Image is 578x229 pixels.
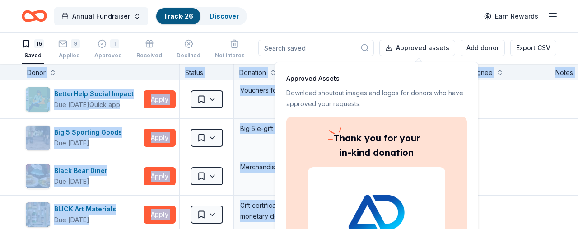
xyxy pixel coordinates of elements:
div: Due [DATE] [54,138,89,149]
button: Not interested [215,36,254,64]
button: Image for Big 5 Sporting GoodsBig 5 Sporting GoodsDue [DATE] [25,125,140,150]
div: Received [136,52,162,59]
div: Gift certificate or coupons, art products, monetary donation [239,199,364,223]
img: Image for BetterHelp Social Impact [26,87,50,112]
p: you for your in-kind donation [308,131,445,160]
span: Thank [334,132,362,144]
img: Image for Black Bear Diner [26,164,50,188]
div: Vouchers for 3 months of free therapy [239,84,364,97]
a: Earn Rewards [479,8,544,24]
div: Donation [239,67,266,78]
a: Home [22,5,47,27]
div: BetterHelp Social Impact [54,89,137,99]
div: Merchandise, certificate(s) [239,161,364,173]
p: Download shoutout images and logos for donors who have approved your requests. [286,88,467,109]
button: Image for BLICK Art MaterialsBLICK Art MaterialsDue [DATE] [25,202,140,227]
div: Donor [27,67,46,78]
button: Image for BetterHelp Social ImpactBetterHelp Social ImpactDue [DATE]Quick app [25,87,140,112]
button: Declined [177,36,200,64]
button: Image for Black Bear DinerBlack Bear DinerDue [DATE] [25,164,140,189]
button: Annual Fundraiser [54,7,148,25]
div: Applied [58,52,80,59]
div: BLICK Art Materials [54,204,120,215]
div: 1 [110,39,119,48]
span: Annual Fundraiser [72,11,130,22]
img: Image for BLICK Art Materials [26,202,50,227]
button: Apply [144,129,176,147]
div: 16 [34,39,44,48]
button: Track· 26Discover [155,7,247,25]
button: Approved assets [379,40,455,56]
div: Approved [94,52,122,59]
button: Received [136,36,162,64]
input: Search saved [258,40,374,56]
button: Apply [144,206,176,224]
button: 1Approved [94,36,122,64]
div: Notes [555,67,573,78]
div: Due [DATE] [54,176,89,187]
p: Approved Assets [286,73,467,84]
button: Apply [144,167,176,185]
button: 16Saved [22,36,44,64]
a: Track· 26 [163,12,193,20]
div: Due [DATE] [54,99,89,110]
div: Not interested [215,52,254,59]
div: Status [180,64,234,80]
a: Discover [210,12,239,20]
button: Apply [144,90,176,108]
img: Image for Big 5 Sporting Goods [26,126,50,150]
button: 9Applied [58,36,80,64]
div: Due [DATE] [54,215,89,225]
div: Black Bear Diner [54,165,111,176]
div: 9 [71,39,80,48]
button: Add donor [461,40,505,56]
div: Declined [177,52,200,59]
button: Export CSV [510,40,556,56]
div: Big 5 Sporting Goods [54,127,126,138]
div: Assignee [465,67,493,78]
div: Big 5 e-gift card(s) [239,122,364,135]
div: Quick app [89,100,120,109]
div: Saved [22,52,44,59]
